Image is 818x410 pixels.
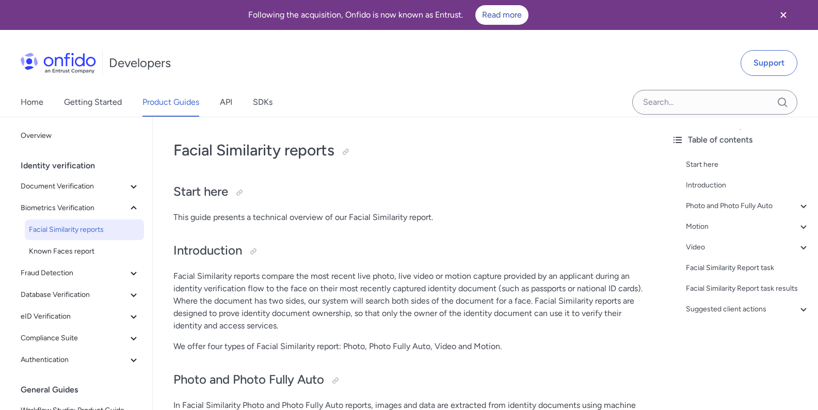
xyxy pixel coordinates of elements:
div: Following the acquisition, Onfido is now known as Entrust. [12,5,764,25]
a: Start here [686,159,810,171]
span: Fraud Detection [21,267,127,279]
span: Database Verification [21,289,127,301]
a: SDKs [253,88,272,117]
button: Database Verification [17,285,144,305]
a: Suggested client actions [686,303,810,316]
div: Table of contents [671,134,810,146]
span: Compliance Suite [21,332,127,344]
h2: Start here [173,183,643,201]
p: We offer four types of Facial Similarity report: Photo, Photo Fully Auto, Video and Motion. [173,340,643,353]
a: Product Guides [142,88,199,117]
button: Biometrics Verification [17,198,144,218]
div: Identity verification [21,155,148,176]
h1: Developers [109,55,171,71]
a: Known Faces report [25,241,144,262]
img: Onfido Logo [21,53,96,73]
a: Motion [686,220,810,233]
span: Document Verification [21,180,127,193]
h1: Facial Similarity reports [173,140,643,161]
a: Introduction [686,179,810,192]
a: Video [686,241,810,254]
button: eID Verification [17,306,144,327]
a: Support [741,50,797,76]
span: Biometrics Verification [21,202,127,214]
div: General Guides [21,380,148,400]
a: Facial Similarity reports [25,219,144,240]
button: Fraud Detection [17,263,144,283]
input: Onfido search input field [632,90,797,115]
a: Getting Started [64,88,122,117]
a: API [220,88,232,117]
p: This guide presents a technical overview of our Facial Similarity report. [173,211,643,224]
button: Authentication [17,350,144,370]
svg: Close banner [777,9,790,21]
a: Read more [475,5,528,25]
a: Photo and Photo Fully Auto [686,200,810,212]
button: Close banner [764,2,803,28]
span: Overview [21,130,140,142]
a: Facial Similarity Report task [686,262,810,274]
span: eID Verification [21,310,127,323]
button: Document Verification [17,176,144,197]
p: Facial Similarity reports compare the most recent live photo, live video or motion capture provid... [173,270,643,332]
span: Known Faces report [29,245,140,258]
span: Facial Similarity reports [29,224,140,236]
span: Authentication [21,354,127,366]
h2: Photo and Photo Fully Auto [173,371,643,389]
a: Overview [17,125,144,146]
button: Compliance Suite [17,328,144,349]
a: Home [21,88,43,117]
h2: Introduction [173,242,643,260]
a: Facial Similarity Report task results [686,282,810,295]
